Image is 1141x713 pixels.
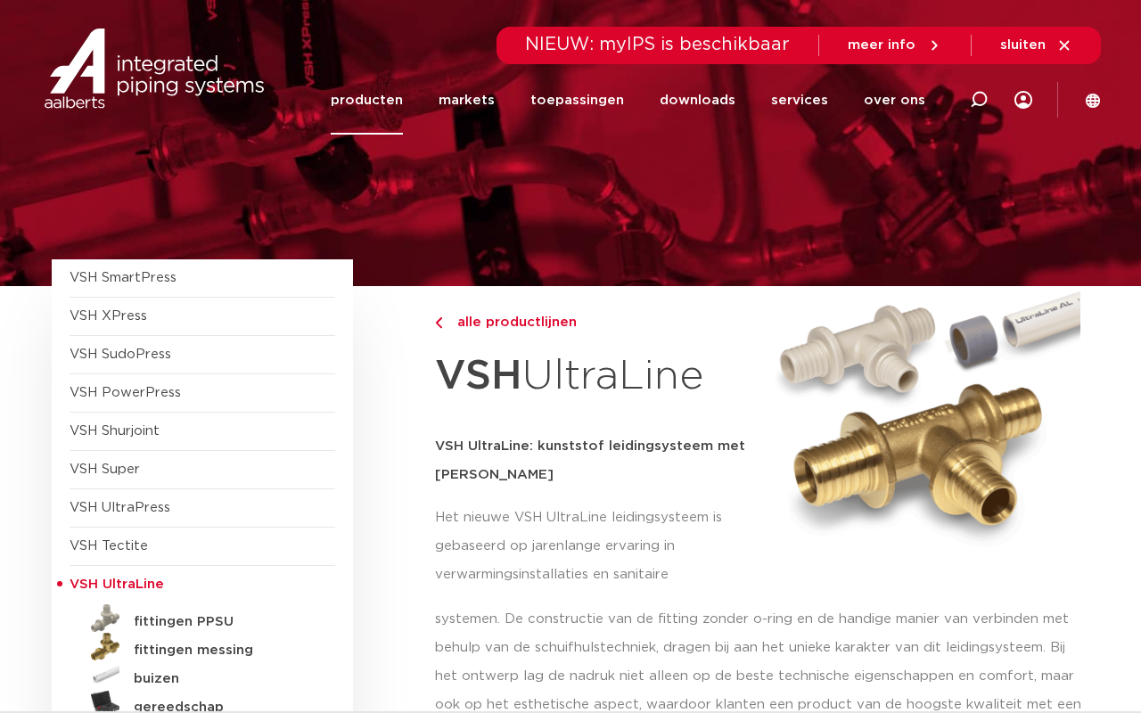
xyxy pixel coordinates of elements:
[331,66,925,135] nav: Menu
[1000,37,1072,53] a: sluiten
[439,66,495,135] a: markets
[864,66,925,135] a: over ons
[771,66,828,135] a: services
[447,316,577,329] span: alle productlijnen
[1014,80,1032,119] div: my IPS
[70,501,170,514] a: VSH UltraPress
[70,348,171,361] a: VSH SudoPress
[70,424,160,438] a: VSH Shurjoint
[70,578,164,591] span: VSH UltraLine
[435,312,758,333] a: alle productlijnen
[848,37,942,53] a: meer info
[70,463,140,476] a: VSH Super
[435,317,442,329] img: chevron-right.svg
[435,504,758,589] p: Het nieuwe VSH UltraLine leidingsysteem is gebaseerd op jarenlange ervaring in verwarmingsinstall...
[848,38,915,52] span: meer info
[331,66,403,135] a: producten
[134,614,310,630] h5: fittingen PPSU
[530,66,624,135] a: toepassingen
[134,643,310,659] h5: fittingen messing
[70,539,148,553] a: VSH Tectite
[435,432,758,489] h5: VSH UltraLine: kunststof leidingsysteem met [PERSON_NAME]
[134,671,310,687] h5: buizen
[70,386,181,399] a: VSH PowerPress
[70,604,335,633] a: fittingen PPSU
[70,271,176,284] a: VSH SmartPress
[435,342,758,411] h1: UltraLine
[70,661,335,690] a: buizen
[70,309,147,323] a: VSH XPress
[70,633,335,661] a: fittingen messing
[1000,38,1046,52] span: sluiten
[435,356,522,397] strong: VSH
[660,66,735,135] a: downloads
[525,36,790,53] span: NIEUW: myIPS is beschikbaar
